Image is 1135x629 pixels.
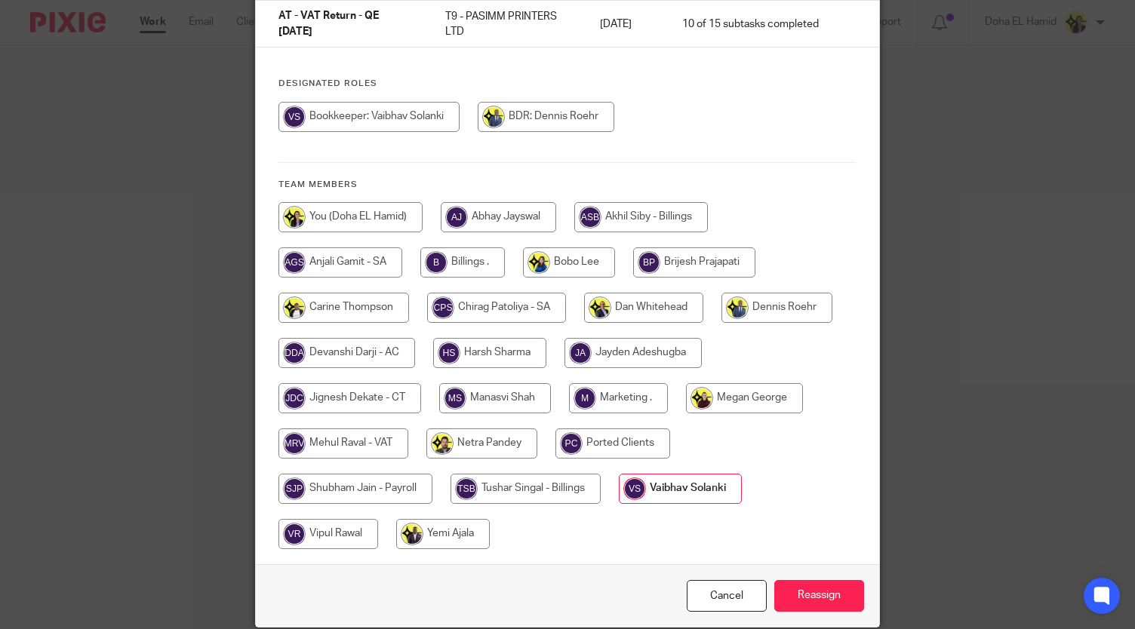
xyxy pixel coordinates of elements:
span: AT - VAT Return - QE [DATE] [278,11,379,38]
td: 10 of 15 subtasks completed [667,1,834,48]
p: [DATE] [600,17,651,32]
h4: Team members [278,179,856,191]
p: T9 - PASIMM PRINTERS LTD [445,9,571,40]
input: Reassign [774,580,864,612]
a: Close this dialog window [687,580,767,612]
h4: Designated Roles [278,78,856,90]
